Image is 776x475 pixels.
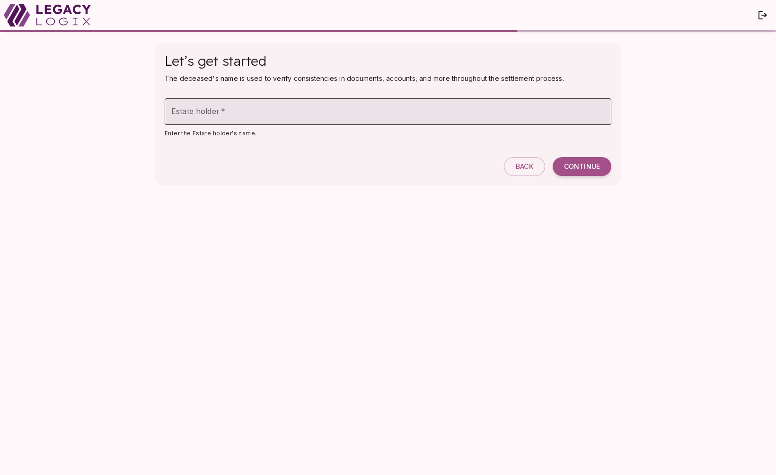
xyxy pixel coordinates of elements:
button: Back [504,157,545,176]
span: Continue [564,162,600,171]
span: Let’s get started [165,53,266,69]
button: Continue [553,157,611,176]
span: The deceased's name is used to verify consistencies in documents, accounts, and more throughout t... [165,74,564,82]
span: Back [516,162,533,171]
span: Enter the Estate holder's name. [165,130,256,137]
